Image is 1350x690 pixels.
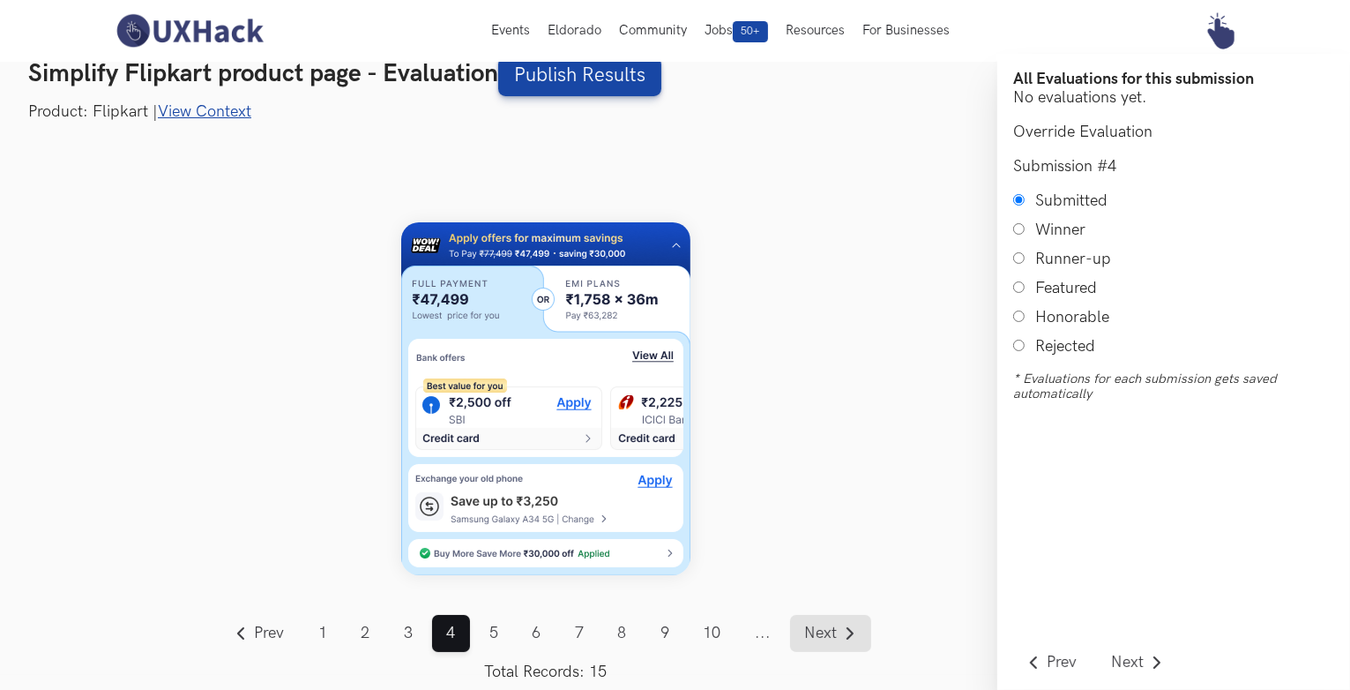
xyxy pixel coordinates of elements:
[790,615,871,652] a: Go to next page
[689,615,735,652] a: Page 10
[741,615,786,652] span: ...
[158,102,251,121] a: View Context
[1013,123,1334,141] h6: Override Evaluation
[28,56,1322,96] h3: Simplify Flipkart product page - Evaluation
[220,615,871,681] nav: Pagination
[603,615,641,652] a: Page 8
[561,615,599,652] a: Page 7
[255,626,285,641] span: Prev
[805,626,838,641] span: Next
[1013,644,1092,681] a: Go to previous submission
[1035,221,1085,239] label: Winner
[646,615,684,652] a: Page 9
[518,615,556,652] a: Page 6
[1035,191,1108,210] label: Submitted
[111,12,268,49] img: UXHack-logo.png
[390,615,428,652] a: Page 3
[1035,308,1109,326] label: Honorable
[220,663,871,681] label: Total Records: 15
[1035,337,1095,356] label: Rejected
[733,21,768,42] span: 50+
[304,615,342,652] a: Page 1
[1013,157,1334,176] h6: Submission #4
[432,615,470,652] a: Page 4
[498,56,661,96] a: Publish Results
[475,615,513,652] a: Page 5
[1035,250,1111,268] label: Runner-up
[1013,70,1254,88] label: All Evaluations for this submission
[1097,644,1178,681] a: Go to next submission
[401,222,690,575] img: Submission Image
[1047,655,1077,671] span: Prev
[347,615,384,652] a: Page 2
[1013,88,1334,107] p: No evaluations yet.
[1013,644,1177,681] nav: Drawer Pagination
[1202,12,1239,49] img: Your profile pic
[220,615,299,652] a: Go to previous page
[28,101,1322,123] p: Product: Flipkart |
[1111,655,1144,671] span: Next
[1035,279,1097,297] label: Featured
[1013,371,1334,401] label: * Evaluations for each submission gets saved automatically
